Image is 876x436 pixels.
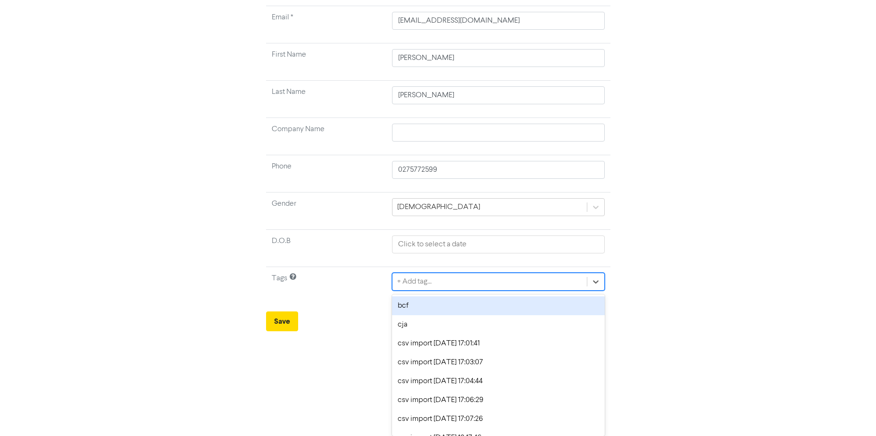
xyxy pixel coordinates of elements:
[392,410,604,428] div: csv import [DATE] 17:07:26
[392,391,604,410] div: csv import [DATE] 17:06:29
[266,193,387,230] td: Gender
[266,43,387,81] td: First Name
[392,353,604,372] div: csv import [DATE] 17:03:07
[397,276,432,287] div: + Add tag...
[266,267,387,304] td: Tags
[397,201,480,213] div: [DEMOGRAPHIC_DATA]
[392,296,604,315] div: bcf
[392,315,604,334] div: cja
[829,391,876,436] iframe: Chat Widget
[266,118,387,155] td: Company Name
[392,334,604,353] div: csv import [DATE] 17:01:41
[266,155,387,193] td: Phone
[266,81,387,118] td: Last Name
[266,230,387,267] td: D.O.B
[392,372,604,391] div: csv import [DATE] 17:04:44
[266,6,387,43] td: Required
[392,235,604,253] input: Click to select a date
[266,311,298,331] button: Save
